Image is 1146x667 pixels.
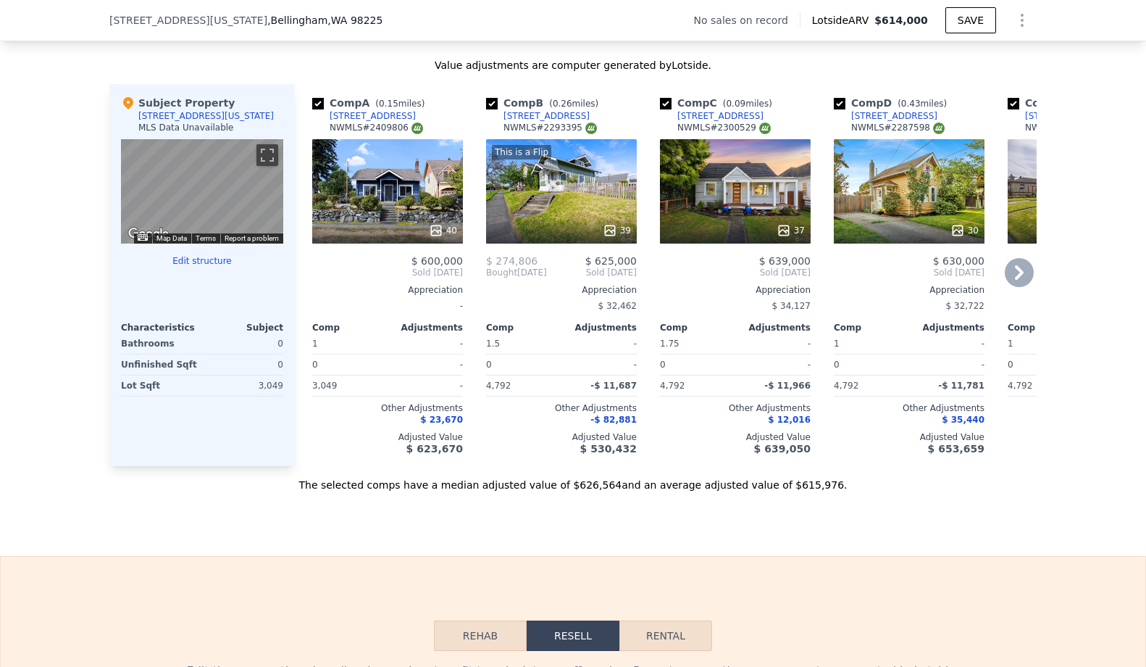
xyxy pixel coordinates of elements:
[369,99,430,109] span: ( miles)
[390,333,463,354] div: -
[694,13,800,28] div: No sales on record
[312,333,385,354] div: 1
[564,355,637,375] div: -
[121,322,202,333] div: Characteristics
[660,381,685,391] span: 4,792
[547,267,637,278] span: Sold [DATE]
[660,110,764,122] a: [STREET_ADDRESS]
[196,234,216,242] a: Terms (opens in new tab)
[660,360,666,370] span: 0
[598,301,637,311] span: $ 32,462
[486,381,511,391] span: 4,792
[590,415,637,425] span: -$ 82,881
[851,110,937,122] div: [STREET_ADDRESS]
[312,267,463,278] span: Sold [DATE]
[388,322,463,333] div: Adjustments
[717,99,778,109] span: ( miles)
[205,333,283,354] div: 0
[125,225,172,244] img: Google
[109,58,1037,72] div: Value adjustments are computer generated by Lotside .
[486,267,517,278] span: Bought
[312,110,416,122] a: [STREET_ADDRESS]
[738,333,811,354] div: -
[660,402,811,414] div: Other Adjustments
[156,233,187,244] button: Map Data
[486,96,604,110] div: Comp B
[660,431,811,443] div: Adjusted Value
[312,322,388,333] div: Comp
[754,443,811,455] span: $ 639,050
[486,110,590,122] a: [STREET_ADDRESS]
[553,99,572,109] span: 0.26
[205,355,283,375] div: 0
[759,255,811,267] span: $ 639,000
[738,355,811,375] div: -
[486,322,561,333] div: Comp
[677,110,764,122] div: [STREET_ADDRESS]
[429,223,457,238] div: 40
[121,139,283,244] div: Street View
[138,110,274,122] div: [STREET_ADDRESS][US_STATE]
[543,99,604,109] span: ( miles)
[225,234,279,242] a: Report a problem
[946,301,984,311] span: $ 32,722
[660,284,811,296] div: Appreciation
[834,360,840,370] span: 0
[735,322,811,333] div: Adjustments
[726,99,745,109] span: 0.09
[256,144,278,166] button: Toggle fullscreen view
[834,96,953,110] div: Comp D
[138,234,148,241] button: Keyboard shortcuts
[121,255,283,267] button: Edit structure
[834,284,984,296] div: Appreciation
[330,110,416,122] div: [STREET_ADDRESS]
[933,123,945,134] img: NWMLS Logo
[121,139,283,244] div: Map
[434,621,527,651] button: Rehab
[912,333,984,354] div: -
[406,443,463,455] span: $ 623,670
[411,255,463,267] span: $ 600,000
[759,123,771,134] img: NWMLS Logo
[619,621,712,651] button: Rental
[1008,110,1111,122] a: [STREET_ADDRESS]
[660,322,735,333] div: Comp
[486,360,492,370] span: 0
[327,14,382,26] span: , WA 98225
[564,333,637,354] div: -
[390,376,463,396] div: -
[503,122,597,134] div: NWMLS # 2293395
[928,443,984,455] span: $ 653,659
[1008,381,1032,391] span: 4,792
[109,13,267,28] span: [STREET_ADDRESS][US_STATE]
[390,355,463,375] div: -
[527,621,619,651] button: Resell
[945,7,996,33] button: SAVE
[834,402,984,414] div: Other Adjustments
[777,223,805,238] div: 37
[503,110,590,122] div: [STREET_ADDRESS]
[330,122,423,134] div: NWMLS # 2409806
[874,14,928,26] span: $614,000
[851,122,945,134] div: NWMLS # 2287598
[1008,322,1083,333] div: Comp
[312,402,463,414] div: Other Adjustments
[486,402,637,414] div: Other Adjustments
[585,255,637,267] span: $ 625,000
[121,96,235,110] div: Subject Property
[834,110,937,122] a: [STREET_ADDRESS]
[603,223,631,238] div: 39
[580,443,637,455] span: $ 530,432
[933,255,984,267] span: $ 630,000
[1008,96,1125,110] div: Comp E
[312,431,463,443] div: Adjusted Value
[312,96,430,110] div: Comp A
[901,99,921,109] span: 0.43
[202,322,283,333] div: Subject
[834,267,984,278] span: Sold [DATE]
[138,122,234,133] div: MLS Data Unavailable
[660,333,732,354] div: 1.75
[1025,110,1111,122] div: [STREET_ADDRESS]
[486,431,637,443] div: Adjusted Value
[379,99,398,109] span: 0.15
